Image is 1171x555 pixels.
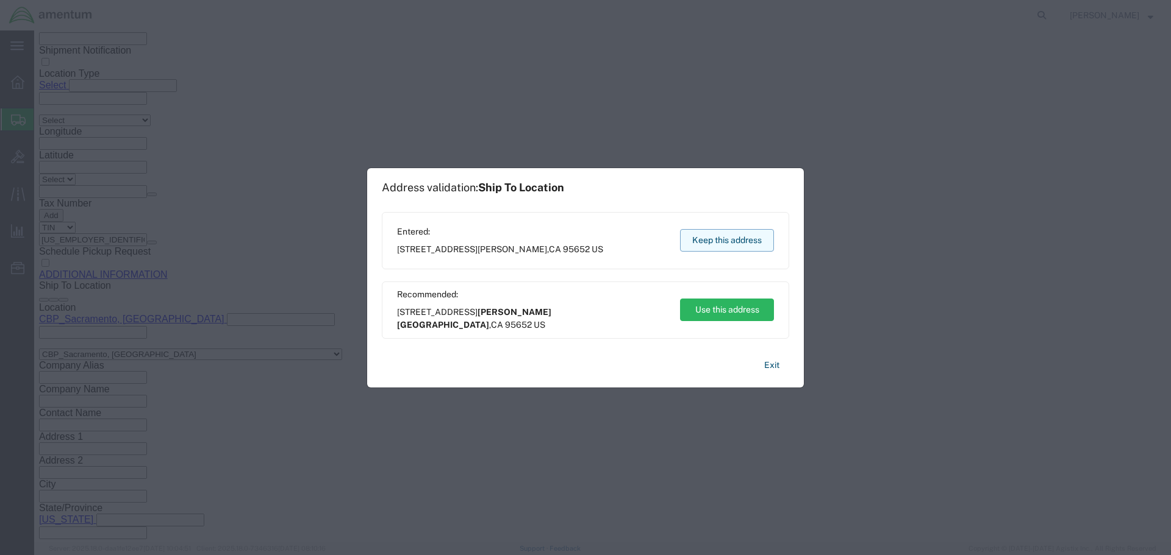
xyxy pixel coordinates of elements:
span: CA [491,320,503,330]
button: Keep this address [680,229,774,252]
span: [PERSON_NAME] [478,244,547,254]
span: US [534,320,545,330]
span: Entered: [397,225,603,238]
button: Exit [754,355,789,376]
button: Use this address [680,299,774,321]
span: [STREET_ADDRESS] , [397,306,668,331]
h1: Address validation: [382,181,564,194]
span: Recommended: [397,288,668,301]
span: 95652 [505,320,532,330]
span: [STREET_ADDRESS] , [397,243,603,256]
span: [PERSON_NAME][GEOGRAPHIC_DATA] [397,307,551,330]
span: US [592,244,603,254]
span: Ship To Location [478,181,564,194]
span: CA [549,244,561,254]
span: 95652 [563,244,590,254]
